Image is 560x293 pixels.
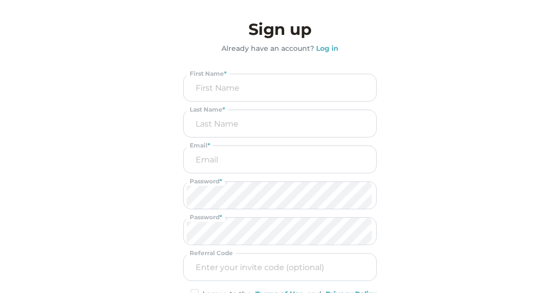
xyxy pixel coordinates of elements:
[187,105,228,114] div: Last Name
[187,146,373,173] input: Email
[316,44,338,53] strong: Log in
[187,69,229,78] div: First Name
[187,249,236,258] div: Referral Code
[187,110,373,137] input: Last Name
[187,74,373,101] input: First Name
[222,43,314,54] div: Already have an account?
[183,17,377,41] h3: Sign up
[187,177,225,186] div: Password
[187,254,373,281] input: Enter your invite code (optional)
[187,141,213,150] div: Email
[187,213,225,222] div: Password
